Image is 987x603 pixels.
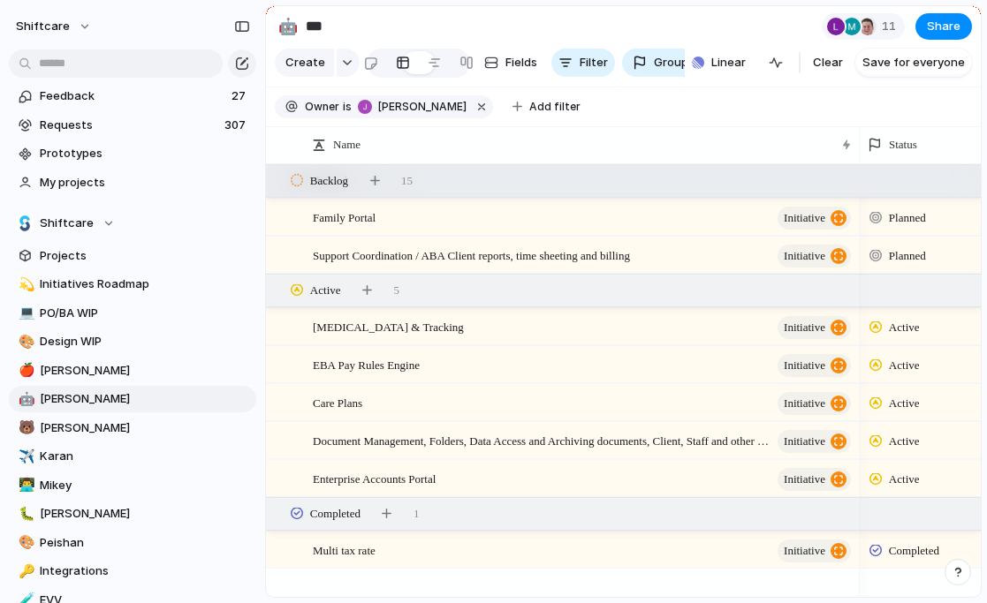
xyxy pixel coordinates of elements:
[862,54,965,72] span: Save for everyone
[40,145,250,162] span: Prototypes
[9,328,256,355] div: 🎨Design WIP
[278,14,298,38] div: 🤖
[889,319,920,336] span: Active
[313,430,772,450] span: Document Management, Folders, Data Access and Archiving documents, Client, Staff and other docume...
[551,49,615,77] button: Filter
[313,392,362,412] span: Care Plans
[778,539,851,562] button: initiative
[9,300,256,327] a: 💻PO/BA WIP
[806,49,850,77] button: Clear
[927,18,960,35] span: Share
[889,542,939,560] span: Completed
[9,140,256,167] a: Prototypes
[9,112,256,139] a: Requests307
[813,54,843,72] span: Clear
[19,504,31,524] div: 🐛
[784,467,825,492] span: initiative
[529,99,581,115] span: Add filter
[40,305,250,322] span: PO/BA WIP
[580,54,608,72] span: Filter
[16,477,34,494] button: 👨‍💻
[784,315,825,340] span: initiative
[882,18,901,35] span: 11
[353,97,470,117] button: [PERSON_NAME]
[40,247,250,265] span: Projects
[313,207,376,227] span: Family Portal
[313,539,376,560] span: Multi tax rate
[16,505,34,523] button: 🐛
[685,49,753,76] button: Linear
[40,275,250,293] span: Initiatives Roadmap
[477,49,544,77] button: Fields
[16,534,34,552] button: 🎨
[9,386,256,412] a: 🤖[PERSON_NAME]
[8,12,101,41] button: shiftcare
[274,12,302,41] button: 🤖
[275,49,334,77] button: Create
[310,172,348,190] span: Backlog
[889,357,920,374] span: Active
[778,207,851,230] button: initiative
[19,332,31,352] div: 🎨
[778,245,851,268] button: initiative
[378,99,467,115] span: [PERSON_NAME]
[313,316,464,336] span: [MEDICAL_DATA] & Tracking
[9,415,256,441] a: 🐻[PERSON_NAME]
[784,244,825,268] span: initiative
[40,362,250,380] span: [PERSON_NAME]
[784,539,825,563] span: initiative
[19,360,31,381] div: 🍎
[333,136,361,154] span: Name
[40,87,226,105] span: Feedback
[9,558,256,584] a: 🔑Integrations
[889,247,926,265] span: Planned
[784,353,825,378] span: initiative
[401,172,413,190] span: 15
[40,505,250,523] span: [PERSON_NAME]
[9,530,256,556] a: 🎨Peishan
[778,316,851,339] button: initiative
[654,54,688,72] span: Group
[313,354,420,374] span: EBA Pay Rules Engine
[19,303,31,323] div: 💻
[19,447,31,467] div: ✈️
[414,505,420,523] span: 1
[40,174,250,192] span: My projects
[40,215,94,232] span: Shiftcare
[313,468,436,488] span: Enterprise Accounts Portal
[19,532,31,553] div: 🎨
[784,429,825,454] span: initiative
[40,562,250,580] span: Integrations
[343,99,352,115] span: is
[9,170,256,196] a: My projects
[915,13,972,40] button: Share
[9,472,256,499] a: 👨‍💻Mikey
[778,392,851,415] button: initiative
[232,87,249,105] span: 27
[9,83,256,109] a: Feedback27
[16,562,34,580] button: 🔑
[40,390,250,408] span: [PERSON_NAME]
[19,275,31,295] div: 💫
[305,99,339,115] span: Owner
[224,117,249,134] span: 307
[310,505,361,523] span: Completed
[784,206,825,230] span: initiative
[889,433,920,450] span: Active
[313,245,630,265] span: Support Coordination / ABA Client reports, time sheeting and billing
[16,448,34,465] button: ✈️
[9,243,256,269] a: Projects
[394,282,400,299] span: 5
[40,448,250,465] span: Karan
[9,271,256,298] a: 💫Initiatives Roadmap
[855,49,972,77] button: Save for everyone
[9,501,256,527] a: 🐛[PERSON_NAME]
